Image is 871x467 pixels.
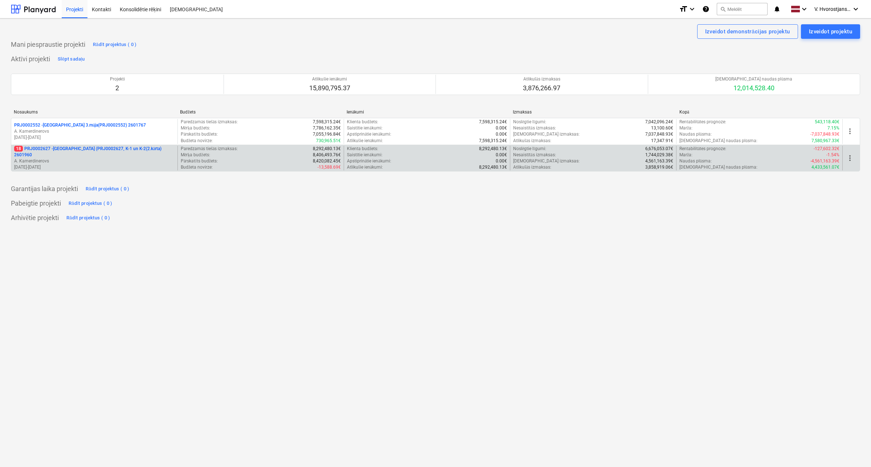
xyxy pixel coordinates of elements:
i: Zināšanu pamats [702,5,710,13]
p: 3,858,919.06€ [645,164,673,170]
p: 7.15% [827,125,839,131]
p: 4,561,163.39€ [645,158,673,164]
p: 17,347.91€ [651,138,673,144]
p: Atlikušās izmaksas : [513,138,551,144]
button: Izveidot demonstrācijas projektu [697,24,798,39]
span: 18 [14,146,23,152]
p: Apstiprinātie ienākumi : [347,158,391,164]
div: Nosaukums [14,109,174,115]
p: [DATE] - [DATE] [14,135,175,141]
div: 18PRJ0002627 -[GEOGRAPHIC_DATA] (PRJ0002627, K-1 un K-2(2.kārta) 2601960A. Kamerdinerovs[DATE]-[D... [14,146,175,171]
span: more_vert [846,127,854,136]
div: Rādīt projektus ( 0 ) [93,41,137,49]
p: 15,890,795.37 [309,84,350,92]
p: 7,055,196.84€ [313,131,341,137]
p: 6,676,053.07€ [645,146,673,152]
p: 7,598,315.24€ [479,138,507,144]
span: V. Hvorostjanskis [814,6,851,12]
div: Izveidot demonstrācijas projektu [705,27,790,36]
p: Budžeta novirze : [181,164,213,170]
iframe: Chat Widget [835,432,871,467]
div: PRJ0002552 -[GEOGRAPHIC_DATA] 3.māja(PRJ0002552) 2601767A. Kamerdinerovs[DATE]-[DATE] [14,122,175,141]
i: format_size [679,5,688,13]
p: Paredzamās tiešās izmaksas : [181,119,238,125]
p: Apstiprinātie ienākumi : [347,131,391,137]
button: Meklēt [717,3,768,15]
p: 730,965.51€ [316,138,341,144]
p: 8,406,493.76€ [313,152,341,158]
p: 7,042,096.24€ [645,119,673,125]
p: PRJ0002627 - [GEOGRAPHIC_DATA] (PRJ0002627, K-1 un K-2(2.kārta) 2601960 [14,146,175,158]
p: 2 [110,84,125,92]
p: 8,292,480.13€ [479,164,507,170]
button: Slēpt sadaļu [56,53,87,65]
p: Budžeta novirze : [181,138,213,144]
p: Nesaistītās izmaksas : [513,125,556,131]
p: 7,037,848.93€ [645,131,673,137]
p: Aktīvi projekti [11,55,50,63]
p: Pabeigtie projekti [11,199,61,208]
p: A. Kamerdinerovs [14,128,175,135]
i: keyboard_arrow_down [800,5,809,13]
p: Atlikušie ienākumi : [347,138,383,144]
i: keyboard_arrow_down [688,5,696,13]
p: 7,580,967.33€ [811,138,839,144]
button: Rādīt projektus ( 0 ) [65,212,112,224]
p: 3,876,266.97 [523,84,560,92]
p: Paredzamās tiešās izmaksas : [181,146,238,152]
p: Mērķa budžets : [181,125,210,131]
button: Rādīt projektus ( 0 ) [91,39,139,50]
div: Rādīt projektus ( 0 ) [66,214,110,222]
p: -13,588.69€ [318,164,341,170]
p: 4,433,561.07€ [811,164,839,170]
p: [DEMOGRAPHIC_DATA] naudas plūsma : [679,138,757,144]
span: more_vert [846,154,854,162]
p: 1,744,029.38€ [645,152,673,158]
p: 8,292,480.13€ [479,146,507,152]
i: notifications [773,5,781,13]
div: Budžets [180,109,340,115]
p: -4,561,163.39€ [810,158,839,164]
button: Izveidot projektu [801,24,860,39]
div: Ienākumi [347,109,507,115]
p: Nesaistītās izmaksas : [513,152,556,158]
p: 8,420,082.45€ [313,158,341,164]
p: -127,602.32€ [814,146,839,152]
p: Projekti [110,76,125,82]
p: Atlikušie ienākumi : [347,164,383,170]
button: Rādīt projektus ( 0 ) [84,183,131,195]
p: Naudas plūsma : [679,158,712,164]
p: 0.00€ [496,131,507,137]
p: 7,598,315.24€ [313,119,341,125]
p: 0.00€ [496,125,507,131]
div: Kopā [679,109,840,115]
div: Izveidot projektu [809,27,852,36]
p: Arhivētie projekti [11,214,59,222]
p: [DEMOGRAPHIC_DATA] izmaksas : [513,131,580,137]
p: Saistītie ienākumi : [347,125,383,131]
p: Marža : [679,152,692,158]
p: Mani piespraustie projekti [11,40,85,49]
p: Noslēgtie līgumi : [513,146,546,152]
p: Noslēgtie līgumi : [513,119,546,125]
p: Atlikušie ienākumi [309,76,350,82]
i: keyboard_arrow_down [851,5,860,13]
p: -7,037,848.93€ [810,131,839,137]
p: 7,598,315.24€ [479,119,507,125]
p: 8,292,480.13€ [313,146,341,152]
p: 0.00€ [496,152,507,158]
p: 0.00€ [496,158,507,164]
p: Garantijas laika projekti [11,185,78,193]
button: Rādīt projektus ( 0 ) [67,198,114,209]
p: [DATE] - [DATE] [14,164,175,170]
p: Klienta budžets : [347,119,378,125]
p: Rentabilitātes prognoze : [679,119,726,125]
p: Atlikušās izmaksas : [513,164,551,170]
p: -1.54% [826,152,839,158]
p: A. Kamerdinerovs [14,158,175,164]
p: 7,786,162.35€ [313,125,341,131]
span: search [720,6,726,12]
div: Slēpt sadaļu [58,55,85,63]
p: Saistītie ienākumi : [347,152,383,158]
